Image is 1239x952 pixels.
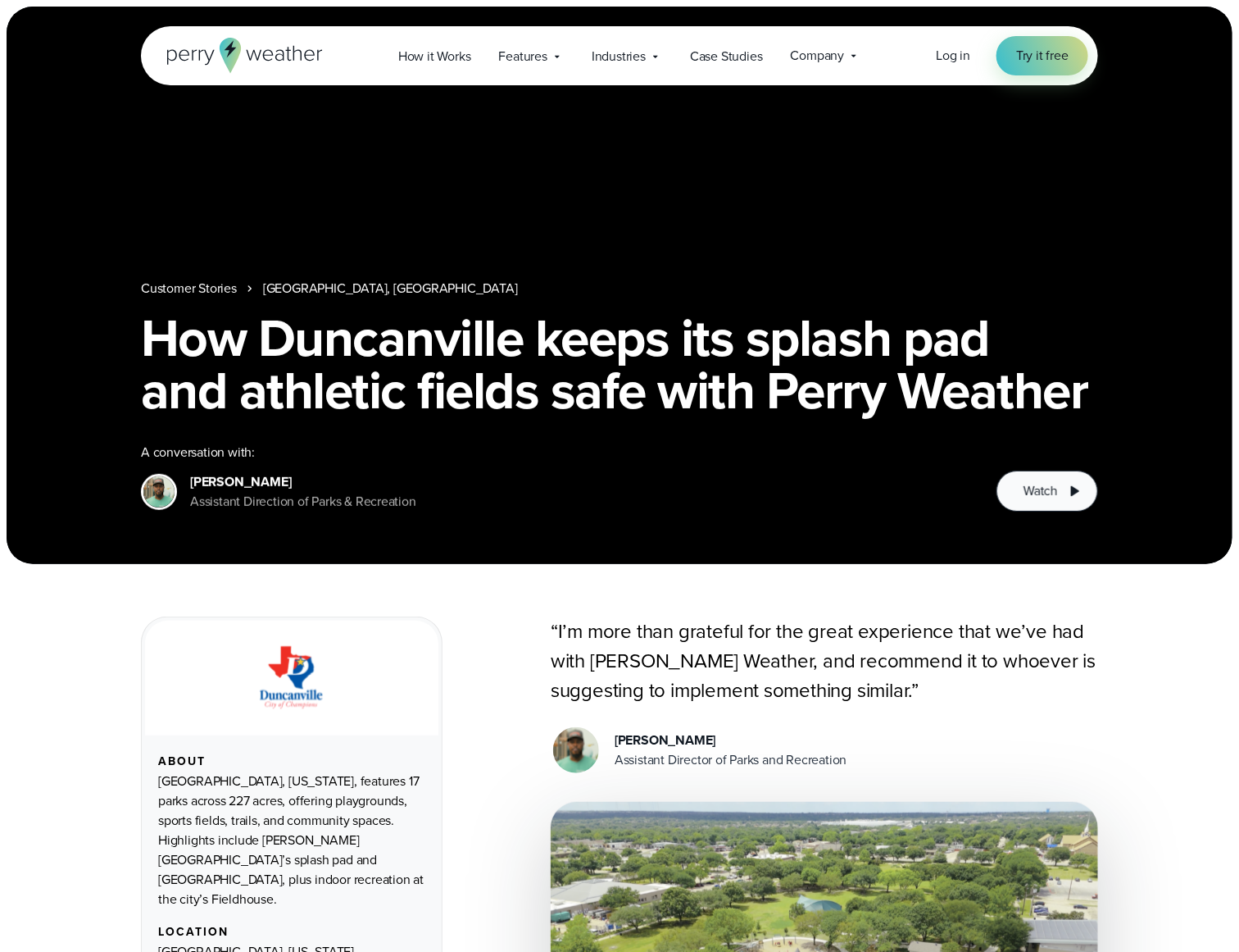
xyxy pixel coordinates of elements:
[158,772,425,909] div: [GEOGRAPHIC_DATA], [US_STATE], features 17 parks across 227 acres, offering playgrounds, sports f...
[996,36,1088,75] a: Try it free
[690,47,763,66] span: Case Studies
[615,750,847,770] div: Assistant Director of Parks and Recreation
[551,617,1098,705] p: “I’m more than grateful for the great experience that we’ve had with [PERSON_NAME] Weather, and r...
[237,640,347,716] img: City of Duncanville Logo
[996,471,1098,512] button: Watch
[384,39,485,73] a: How it Works
[141,443,970,462] div: A conversation with:
[398,47,471,66] span: How it Works
[791,46,845,66] span: Company
[141,312,1098,417] h1: How Duncanville keeps its splash pad and athletic fields safe with Perry Weather
[936,46,970,65] span: Log in
[141,279,237,298] a: Customer Stories
[158,926,425,939] div: Location
[1016,46,1069,66] span: Try it free
[1023,481,1058,501] span: Watch
[158,755,425,768] div: About
[553,727,599,773] img: Tyler Agee Headshot
[592,47,646,66] span: Industries
[263,279,518,298] a: [GEOGRAPHIC_DATA], [GEOGRAPHIC_DATA]
[190,492,416,512] div: Assistant Direction of Parks & Recreation
[141,279,1098,298] nav: Breadcrumb
[676,39,777,73] a: Case Studies
[615,731,847,750] div: [PERSON_NAME]
[190,472,416,492] div: [PERSON_NAME]
[143,476,175,508] img: Tyler Agee Headshot
[499,47,547,66] span: Features
[936,46,970,66] a: Log in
